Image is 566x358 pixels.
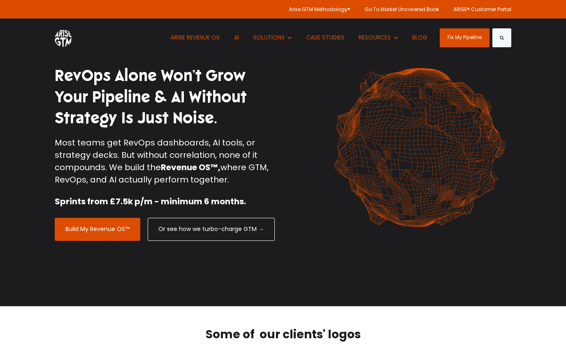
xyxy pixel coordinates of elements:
h2: Some of our clients' logos [94,327,472,342]
img: ARISE GTM logo (1) white [55,28,72,47]
a: Build My Revenue OS™ [55,218,140,241]
button: Show submenu for SOLUTIONS SOLUTIONS [247,18,298,57]
span: RESOURCES [359,33,391,42]
a: CASE STUDIES [300,18,350,57]
nav: Desktop navigation [165,18,433,57]
a: AI [228,18,245,57]
button: Search [492,28,511,47]
img: shape-61 orange [328,59,511,236]
strong: Revenue OS™, [161,162,220,173]
p: Most teams get RevOps dashboards, AI tools, or strategy decks. But without correlation, none of i... [55,136,277,186]
span: SOLUTIONS [253,33,285,42]
a: Or see how we turbo-charge GTM → [148,218,275,241]
a: Fix My Pipeline [440,28,489,47]
a: BLOG [406,18,434,57]
span: Show submenu for SOLUTIONS [253,33,254,34]
button: Show submenu for RESOURCES RESOURCES [353,18,404,57]
strong: Sprints from £7.5k p/m - minimum 6 months. [55,196,246,207]
a: ARISE REVENUE OS [165,18,226,57]
h1: RevOps Alone Won’t Grow Your Pipeline & AI Without Strategy Is Just Noise. [55,65,277,129]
